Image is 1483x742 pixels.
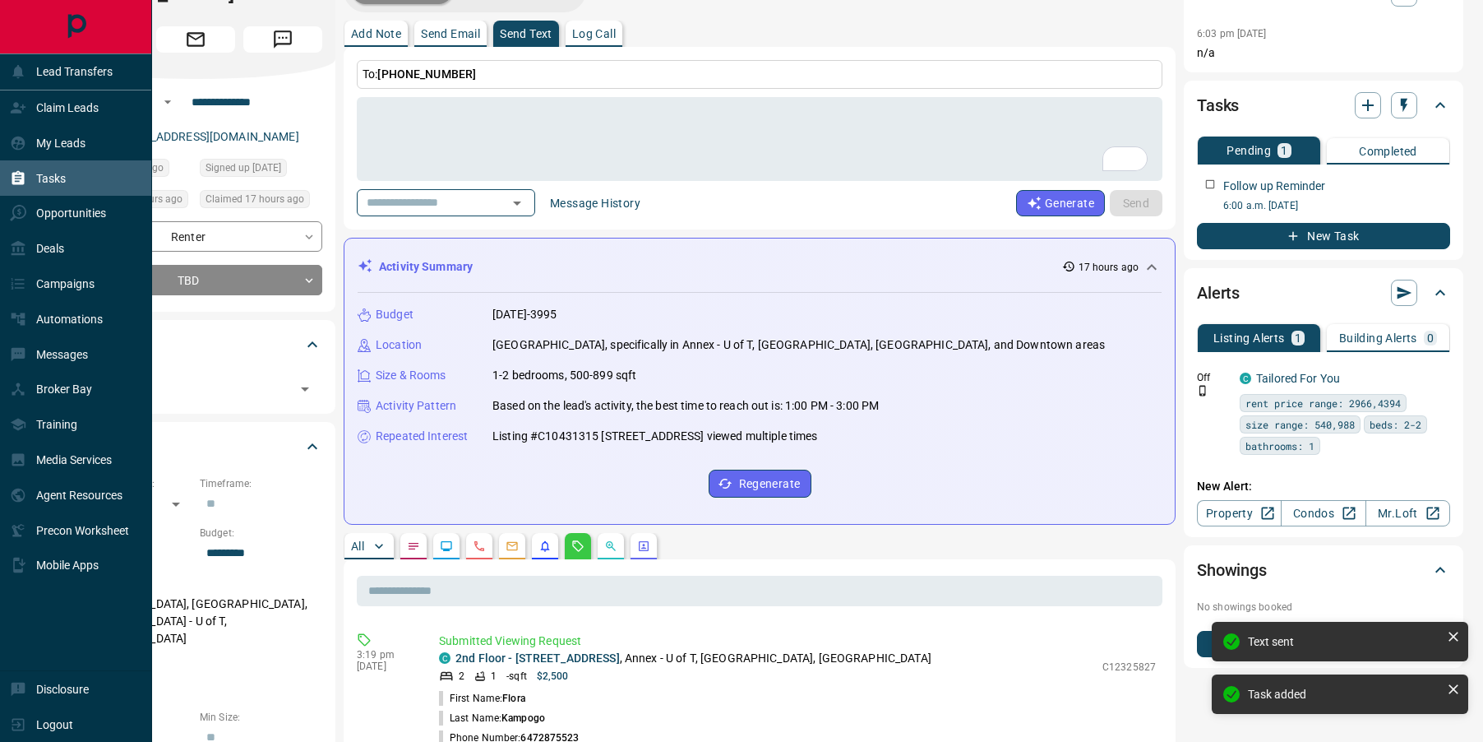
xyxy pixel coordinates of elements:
button: Message History [540,190,650,216]
div: Sun Aug 17 2025 [200,190,322,213]
button: Generate [1016,190,1105,216]
h2: Tasks [1197,92,1239,118]
p: 6:03 pm [DATE] [1197,28,1267,39]
p: Add Note [351,28,401,39]
p: Listing #C10431315 [STREET_ADDRESS] viewed multiple times [492,428,818,445]
h2: Showings [1197,557,1267,583]
div: Activity Summary17 hours ago [358,252,1162,282]
p: To: [357,60,1162,89]
p: Follow up Reminder [1223,178,1325,195]
p: Activity Pattern [376,397,456,415]
p: Min Size: [200,710,322,725]
span: Email [156,26,235,53]
div: Sun Oct 16 2016 [200,159,322,182]
p: Motivation: [69,661,322,675]
p: First Name: [439,691,525,706]
svg: Lead Browsing Activity [440,540,453,553]
p: Budget [376,306,413,323]
button: Regenerate [709,470,811,498]
div: Text sent [1248,635,1440,648]
h2: Alerts [1197,280,1240,306]
div: Showings [1197,550,1450,590]
div: Alerts [1197,273,1450,313]
svg: Listing Alerts [538,540,552,553]
button: Open [506,192,529,215]
a: Condos [1281,500,1365,526]
a: Tailored For You [1256,372,1340,385]
span: rent price range: 2966,4394 [1245,395,1401,411]
svg: Calls [473,540,486,553]
svg: Emails [506,540,519,553]
svg: Requests [571,540,584,553]
p: All [351,540,364,552]
p: Location [376,336,422,354]
a: Property [1197,500,1282,526]
div: condos.ca [1240,373,1251,384]
svg: Opportunities [604,540,617,553]
span: Message [243,26,322,53]
span: Signed up [DATE] [206,160,281,176]
p: Off [1197,370,1230,385]
p: Budget: [200,526,322,540]
p: Listing Alerts [1213,332,1285,344]
p: $2,500 [537,669,569,684]
div: TBD [69,265,322,295]
p: Send Text [500,28,552,39]
svg: Notes [407,540,420,553]
span: Kampogo [501,712,545,724]
p: 1 [491,669,497,684]
p: C12325827 [1102,660,1156,675]
span: Claimed 17 hours ago [206,191,304,207]
p: [DATE]-3995 [492,306,557,323]
p: - sqft [506,669,527,684]
button: Open [158,92,178,112]
div: condos.ca [439,652,450,664]
p: Size & Rooms [376,367,446,384]
svg: Agent Actions [637,540,650,553]
p: New Alert: [1197,478,1450,495]
p: Pending [1227,145,1271,156]
p: Submitted Viewing Request [439,633,1156,650]
p: 3:19 pm [357,649,414,661]
button: New Showing [1197,631,1450,657]
p: 1 [1295,332,1301,344]
p: [GEOGRAPHIC_DATA], specifically in Annex - U of T, [GEOGRAPHIC_DATA], [GEOGRAPHIC_DATA], and Down... [492,336,1105,354]
p: n/a [1197,44,1450,62]
span: size range: 540,988 [1245,416,1355,433]
div: Criteria [69,427,322,466]
p: 0 [1427,332,1434,344]
p: [GEOGRAPHIC_DATA], [GEOGRAPHIC_DATA], [GEOGRAPHIC_DATA] - U of T, [GEOGRAPHIC_DATA] [69,591,322,652]
p: Areas Searched: [69,576,322,591]
textarea: To enrich screen reader interactions, please activate Accessibility in Grammarly extension settings [368,104,1151,174]
p: Log Call [572,28,616,39]
span: Flora [502,693,525,704]
a: 2nd Floor - [STREET_ADDRESS] [455,652,620,665]
p: , Annex - U of T, [GEOGRAPHIC_DATA], [GEOGRAPHIC_DATA] [455,650,931,667]
p: 1 [1281,145,1287,156]
p: Building Alerts [1339,332,1417,344]
a: Mr.Loft [1365,500,1450,526]
p: Activity Summary [379,258,473,276]
span: bathrooms: 1 [1245,438,1314,454]
p: Repeated Interest [376,428,468,445]
div: Renter [69,221,322,252]
p: Based on the lead's activity, the best time to reach out is: 1:00 PM - 3:00 PM [492,397,879,415]
p: 2 [459,669,464,684]
p: Last Name: [439,711,545,726]
a: [EMAIL_ADDRESS][DOMAIN_NAME] [113,130,299,143]
span: beds: 2-2 [1370,416,1421,433]
p: No showings booked [1197,600,1450,614]
div: Task added [1248,688,1440,701]
p: 17 hours ago [1079,260,1139,275]
div: Tags [69,325,322,364]
p: Completed [1359,146,1417,157]
p: 6:00 a.m. [DATE] [1223,198,1450,213]
p: 1-2 bedrooms, 500-899 sqft [492,367,636,384]
button: Open [293,378,316,401]
span: [PHONE_NUMBER] [377,67,476,81]
button: New Task [1197,223,1450,249]
p: Send Email [421,28,480,39]
div: Tasks [1197,86,1450,125]
p: [DATE] [357,661,414,672]
svg: Push Notification Only [1197,385,1208,397]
